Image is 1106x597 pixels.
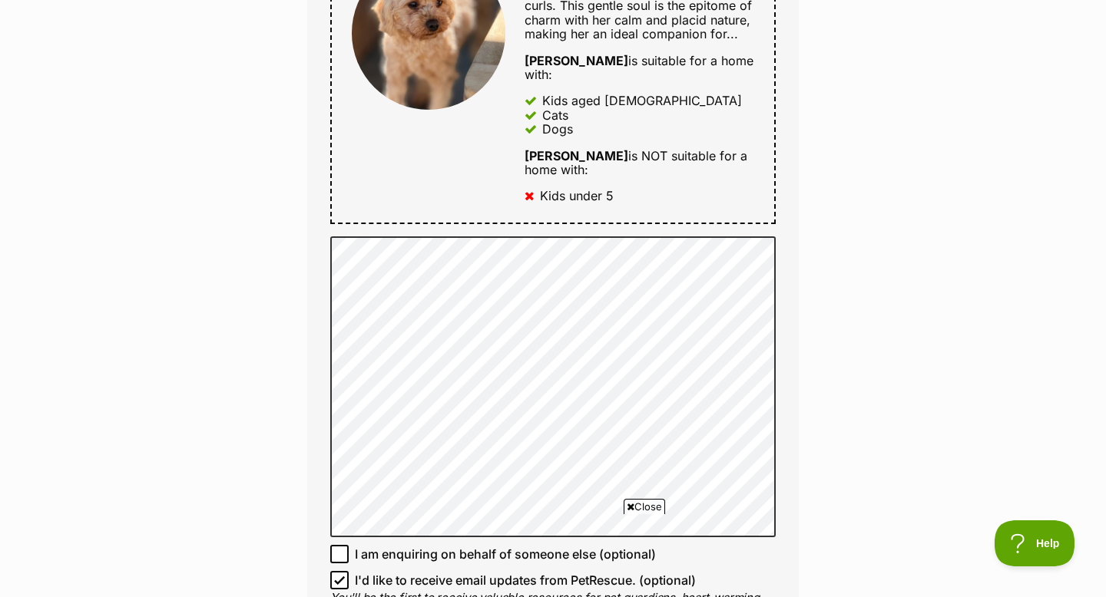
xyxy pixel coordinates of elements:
div: Kids under 5 [540,189,614,203]
iframe: Advertisement [273,520,833,589]
div: Kids aged [DEMOGRAPHIC_DATA] [542,94,742,107]
div: Dogs [542,122,573,136]
span: Close [624,499,665,514]
div: Cats [542,108,568,122]
strong: [PERSON_NAME] [525,53,628,68]
div: is suitable for a home with: [525,54,754,82]
strong: [PERSON_NAME] [525,148,628,163]
div: is NOT suitable for a home with: [525,149,754,177]
iframe: Help Scout Beacon - Open [995,520,1075,566]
